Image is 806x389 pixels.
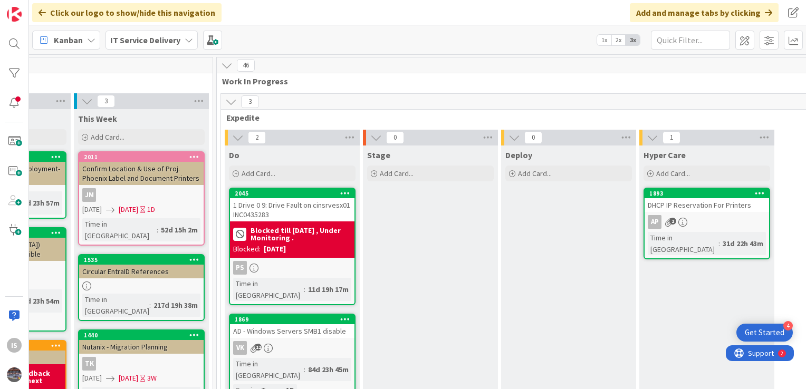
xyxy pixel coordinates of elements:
div: AP [645,215,769,229]
div: 1535 [84,256,204,264]
span: [DATE] [82,204,102,215]
span: : [304,364,305,375]
div: Open Get Started checklist, remaining modules: 4 [736,324,793,342]
div: VK [230,341,354,355]
span: 3 [241,95,259,108]
div: Is [7,338,22,353]
div: Confirm Location & Use of Proj. Phoenix Label and Document Printers [79,162,204,185]
span: Add Card... [518,169,552,178]
div: 1D [147,204,155,215]
div: PS [230,261,354,275]
div: 1869 [235,316,354,323]
div: VK [233,341,247,355]
span: Deploy [505,150,532,160]
div: JM [79,188,204,202]
div: 2045 [230,189,354,198]
span: 0 [524,131,542,144]
span: Add Card... [380,169,414,178]
div: Get Started [745,327,784,338]
span: 0 [386,131,404,144]
span: Support [22,2,48,14]
div: [DATE] [264,244,286,255]
span: 3 [97,95,115,108]
span: : [157,224,158,236]
div: TK [79,357,204,371]
span: 2 [669,218,676,225]
div: 1440 [84,332,204,339]
b: Blocked till [DATE] , Under Monitoring . [251,227,351,241]
div: Nutanix - Migration Planning [79,340,204,354]
div: 2 [55,4,57,13]
span: 1x [597,35,611,45]
div: 1869AD - Windows Servers SMB1 disable [230,315,354,338]
div: 1440Nutanix - Migration Planning [79,330,204,354]
div: Add and manage tabs by clicking [630,3,779,22]
div: Time in [GEOGRAPHIC_DATA] [233,278,304,301]
span: Stage [367,150,390,160]
span: Add Card... [656,169,690,178]
div: 2011 [84,153,204,161]
div: Click our logo to show/hide this navigation [32,3,222,22]
span: Add Card... [91,132,124,142]
div: Time in [GEOGRAPHIC_DATA] [82,294,149,317]
span: [DATE] [119,373,138,384]
div: 20451 Drive 0 9: Drive Fault on cinsrvesx01 INC0435283 [230,189,354,221]
span: Kanban [54,34,83,46]
span: : [149,299,151,311]
img: avatar [7,367,22,382]
div: Time in [GEOGRAPHIC_DATA] [233,358,304,381]
div: 1535 [79,255,204,265]
div: 1 Drive 0 9: Drive Fault on cinsrvesx01 INC0435283 [230,198,354,221]
div: 532d 23h 54m [13,295,62,307]
div: Blocked: [233,244,261,255]
div: 1440 [79,330,204,340]
div: 1893 [649,190,769,197]
div: AP [648,215,661,229]
div: 2011Confirm Location & Use of Proj. Phoenix Label and Document Printers [79,152,204,185]
span: 2 [248,131,266,144]
div: JM [82,188,96,202]
div: AD - Windows Servers SMB1 disable [230,324,354,338]
div: 4 [783,321,793,330]
span: 1 [663,131,680,144]
div: Circular EntraID References [79,265,204,278]
span: 3x [626,35,640,45]
div: 1535Circular EntraID References [79,255,204,278]
span: This Week [78,113,117,124]
div: TK [82,357,96,371]
div: PS [233,261,247,275]
div: DHCP IP Reservation For Printers [645,198,769,212]
span: : [718,238,720,249]
div: 3W [147,373,157,384]
div: 217d 19h 38m [151,299,200,311]
div: 1869 [230,315,354,324]
div: 84d 23h 45m [305,364,351,375]
div: 83d 23h 57m [16,197,62,209]
div: 1893DHCP IP Reservation For Printers [645,189,769,212]
div: 2011 [79,152,204,162]
b: IT Service Delivery [110,35,180,45]
span: : [304,284,305,295]
span: Do [229,150,239,160]
span: 2x [611,35,626,45]
img: Visit kanbanzone.com [7,7,22,22]
span: 12 [255,344,262,351]
span: [DATE] [119,204,138,215]
span: Add Card... [242,169,275,178]
input: Quick Filter... [651,31,730,50]
span: 46 [237,59,255,72]
div: 1893 [645,189,769,198]
span: Hyper Care [644,150,686,160]
div: Time in [GEOGRAPHIC_DATA] [648,232,718,255]
span: [DATE] [82,373,102,384]
div: Time in [GEOGRAPHIC_DATA] [82,218,157,241]
div: 52d 15h 2m [158,224,200,236]
div: 2045 [235,190,354,197]
div: 31d 22h 43m [720,238,766,249]
div: 11d 19h 17m [305,284,351,295]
